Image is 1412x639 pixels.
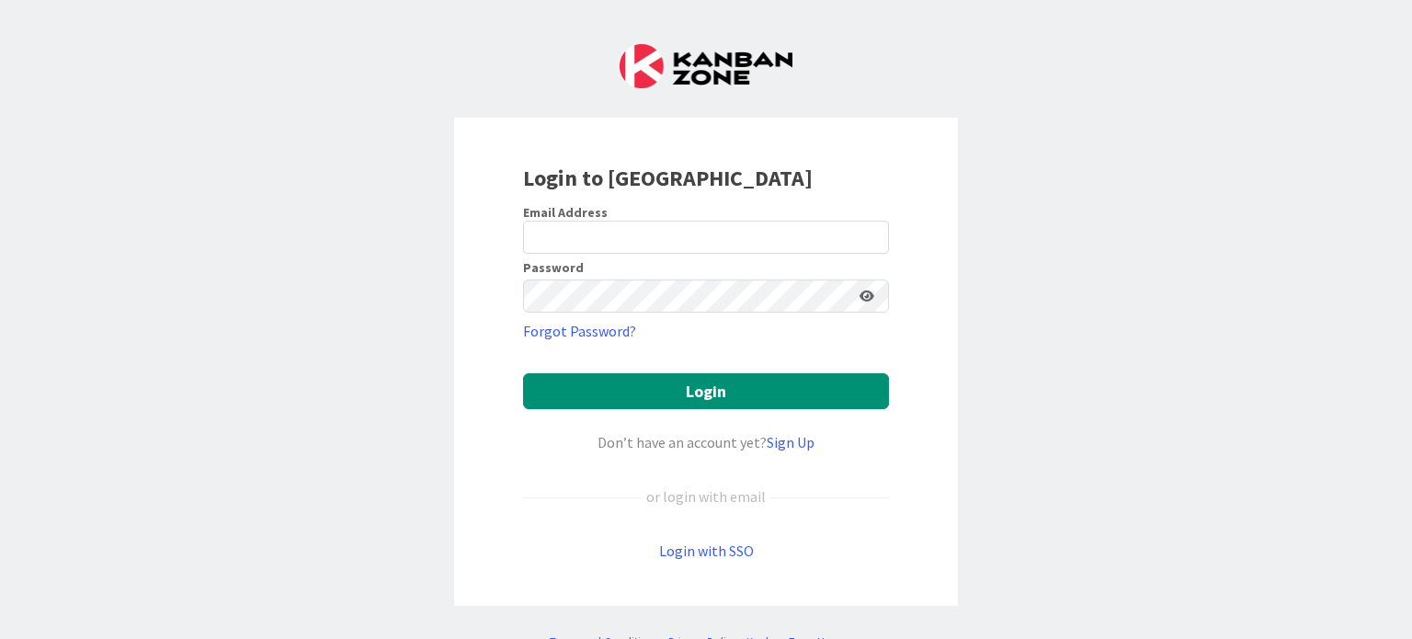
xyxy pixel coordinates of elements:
button: Login [523,373,889,409]
b: Login to [GEOGRAPHIC_DATA] [523,164,813,192]
a: Sign Up [767,433,814,451]
a: Login with SSO [659,542,754,560]
a: Forgot Password? [523,320,636,342]
div: Don’t have an account yet? [523,431,889,453]
label: Email Address [523,204,608,221]
img: Kanban Zone [620,44,792,88]
label: Password [523,261,584,274]
div: or login with email [642,485,770,508]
